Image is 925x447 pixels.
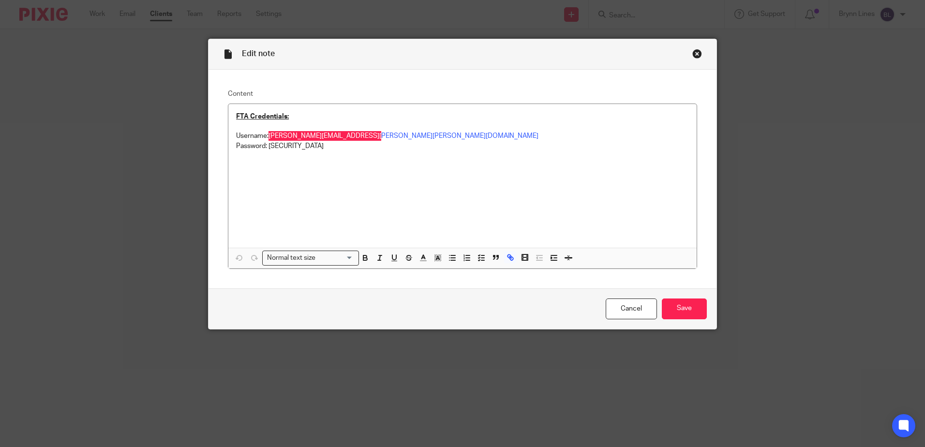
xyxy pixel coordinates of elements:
p: Password: [SECURITY_DATA] [236,141,689,151]
label: Content [228,89,697,99]
input: Save [662,298,707,319]
div: Close this dialog window [692,49,702,59]
u: FTA Credentials: [236,113,289,120]
p: Username: [236,131,689,141]
input: Search for option [318,253,353,263]
span: Normal text size [265,253,317,263]
span: Edit note [242,50,275,58]
a: [PERSON_NAME][EMAIL_ADDRESS][PERSON_NAME][PERSON_NAME][DOMAIN_NAME] [269,133,538,139]
div: Search for option [262,251,359,266]
a: Cancel [606,298,657,319]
